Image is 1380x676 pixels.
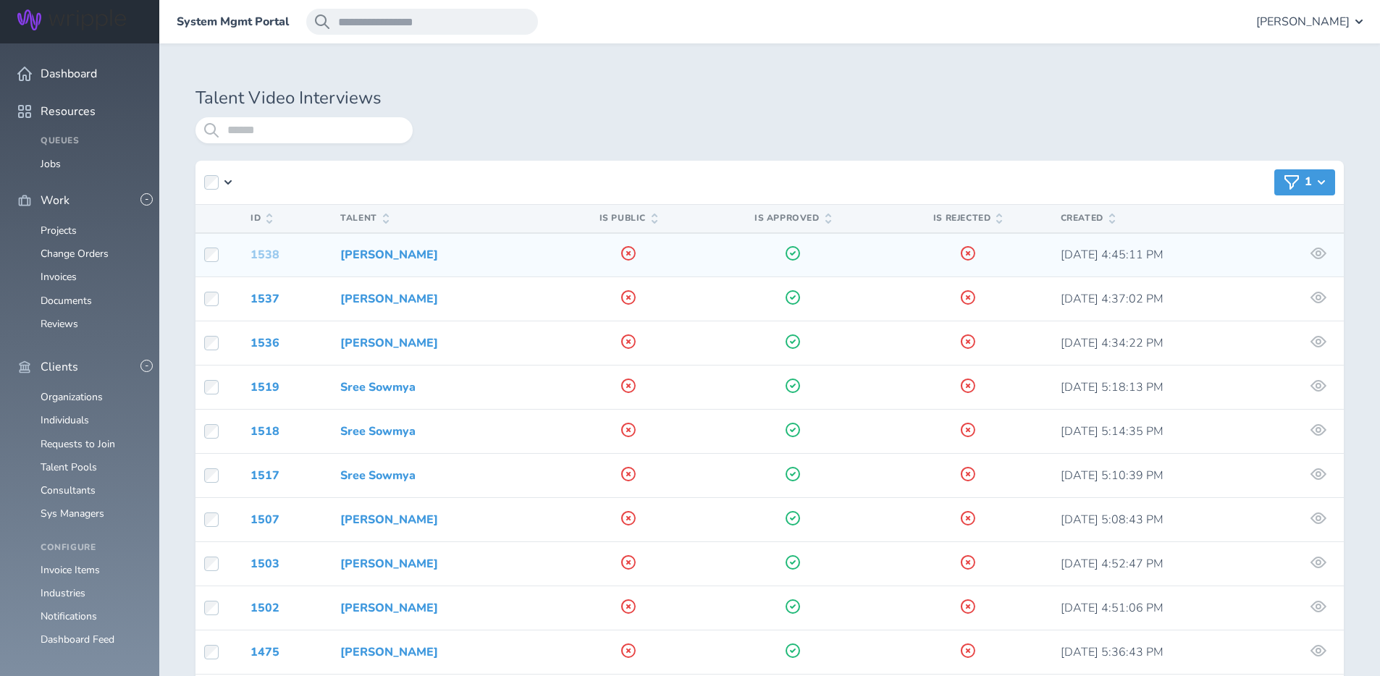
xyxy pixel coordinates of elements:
[933,214,1003,224] span: Is Rejected
[17,9,126,30] img: Wripple
[41,136,142,146] h4: Queues
[177,15,289,28] a: System Mgmt Portal
[41,413,89,427] a: Individuals
[1061,214,1115,224] span: Created
[1061,556,1164,572] span: [DATE] 4:52:47 PM
[251,335,279,351] a: 1536
[41,543,142,553] h4: Configure
[41,247,109,261] a: Change Orders
[340,556,438,572] a: [PERSON_NAME]
[251,512,279,528] a: 1507
[1256,15,1350,28] span: [PERSON_NAME]
[251,214,272,224] span: ID
[340,600,438,616] a: [PERSON_NAME]
[41,609,97,623] a: Notifications
[1061,247,1164,263] span: [DATE] 4:45:11 PM
[340,644,438,660] a: [PERSON_NAME]
[251,423,279,439] a: 1518
[41,460,97,474] a: Talent Pools
[140,193,153,206] button: -
[1061,291,1164,307] span: [DATE] 4:37:02 PM
[340,247,438,263] a: [PERSON_NAME]
[340,214,389,224] span: Talent
[340,291,438,307] a: [PERSON_NAME]
[41,586,85,600] a: Industries
[251,644,279,660] a: 1475
[340,512,438,528] a: [PERSON_NAME]
[1256,9,1363,35] button: [PERSON_NAME]
[41,437,115,451] a: Requests to Join
[251,600,279,616] a: 1502
[41,270,77,284] a: Invoices
[41,483,96,497] a: Consultants
[251,291,279,307] a: 1537
[1061,512,1164,528] span: [DATE] 5:08:43 PM
[340,468,416,483] a: Sree Sowmya
[41,194,70,207] span: Work
[251,556,279,572] a: 1503
[41,507,104,520] a: Sys Managers
[41,294,92,308] a: Documents
[41,360,78,373] span: Clients
[41,563,100,577] a: Invoice Items
[41,317,78,331] a: Reviews
[1061,379,1164,395] span: [DATE] 5:18:13 PM
[340,423,416,439] a: Sree Sowmya
[340,379,416,395] a: Sree Sowmya
[41,105,96,118] span: Resources
[195,88,1344,109] h1: Talent Video Interviews
[1061,335,1164,351] span: [DATE] 4:34:22 PM
[1274,169,1335,195] button: 1
[251,247,279,263] a: 1538
[41,633,114,646] a: Dashboard Feed
[1061,644,1164,660] span: [DATE] 5:36:43 PM
[251,379,279,395] a: 1519
[41,390,103,404] a: Organizations
[1061,468,1164,483] span: [DATE] 5:10:39 PM
[1305,175,1312,188] span: 1
[1061,423,1164,439] span: [DATE] 5:14:35 PM
[251,468,279,483] a: 1517
[340,335,438,351] a: [PERSON_NAME]
[754,214,831,224] span: Is Approved
[41,224,77,237] a: Projects
[1061,600,1164,616] span: [DATE] 4:51:06 PM
[41,157,61,171] a: Jobs
[140,360,153,372] button: -
[41,67,97,80] span: Dashboard
[599,214,657,224] span: Is Public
